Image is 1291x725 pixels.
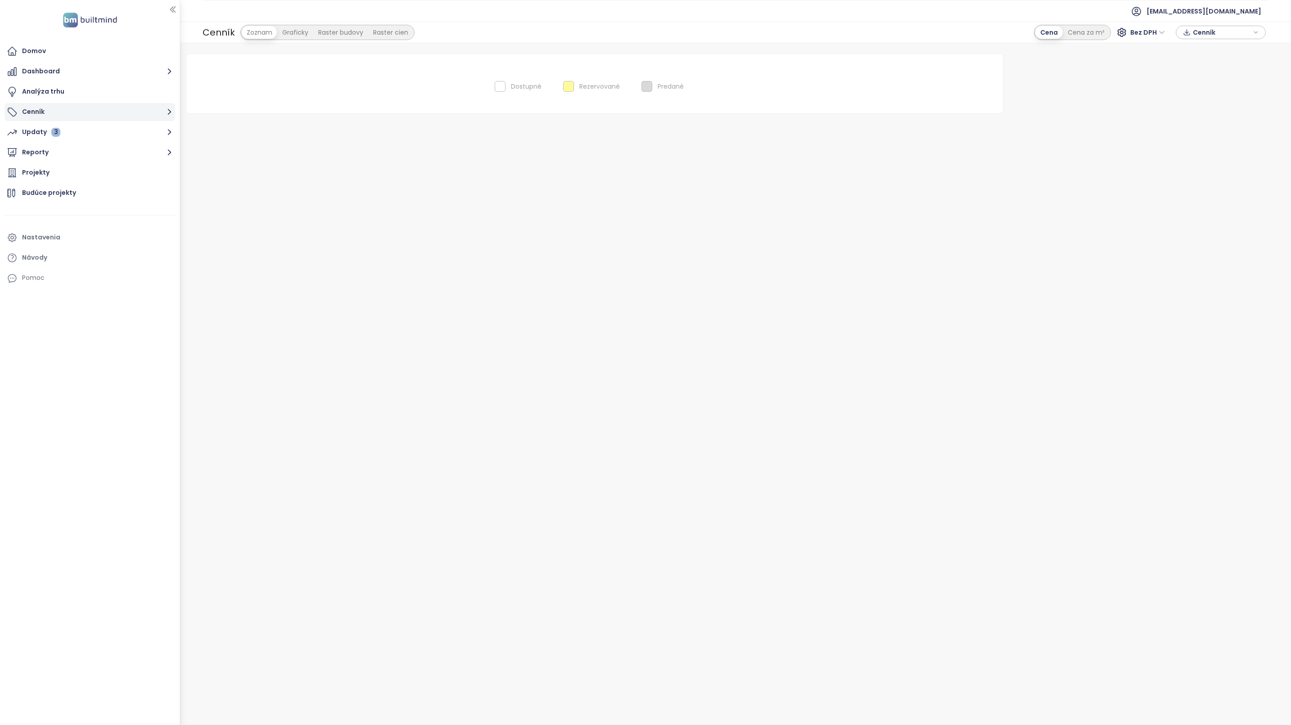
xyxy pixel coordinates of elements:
a: Domov [5,42,175,60]
button: Reporty [5,144,175,162]
div: 3 [51,128,60,137]
span: [EMAIL_ADDRESS][DOMAIN_NAME] [1147,0,1261,22]
div: Budúce projekty [22,187,76,198]
img: logo [60,11,120,29]
div: Dostupné [511,81,542,92]
div: Pomoc [22,272,45,284]
div: Projekty [22,167,50,178]
div: Cena [1035,26,1063,39]
div: Pomoc [5,269,175,287]
div: Updaty [22,126,60,138]
div: Návody [22,252,47,263]
button: Cenník [5,103,175,121]
a: Projekty [5,164,175,182]
div: Predané [658,81,684,92]
a: Nastavenia [5,229,175,247]
a: Analýza trhu [5,83,175,101]
button: Updaty 3 [5,123,175,141]
div: Cena za m² [1063,26,1110,39]
div: Raster cien [368,26,413,39]
div: Raster budovy [313,26,368,39]
span: Bez DPH [1130,26,1165,39]
div: Domov [22,45,46,57]
button: Dashboard [5,63,175,81]
div: button [1181,26,1261,39]
div: Analýza trhu [22,86,64,97]
a: Budúce projekty [5,184,175,202]
span: Cenník [1193,26,1251,39]
div: Rezervované [579,81,620,92]
div: Zoznam [242,26,277,39]
div: Graficky [277,26,313,39]
div: Cenník [203,24,235,41]
a: Návody [5,249,175,267]
div: Nastavenia [22,232,60,243]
